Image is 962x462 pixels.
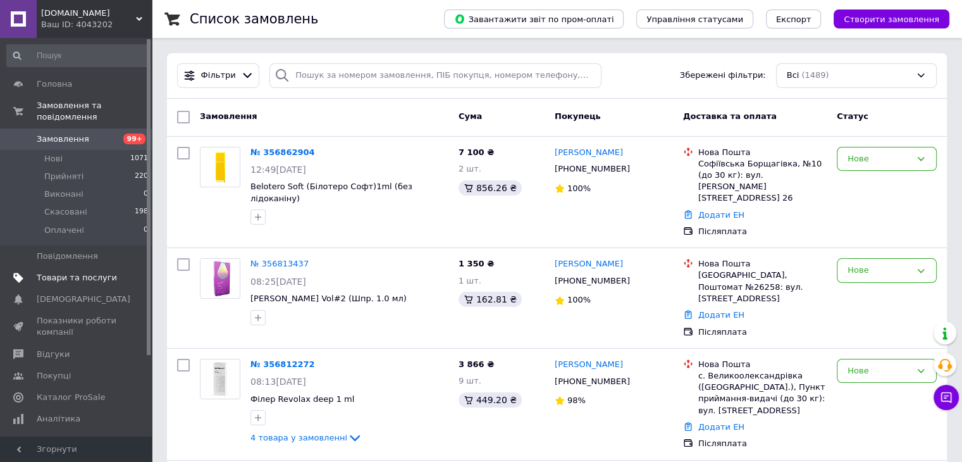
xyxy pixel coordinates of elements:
[776,15,811,24] span: Експорт
[646,15,743,24] span: Управління статусами
[787,70,799,82] span: Всі
[250,394,354,404] a: Філер Revolax deep 1 ml
[552,161,632,177] div: [PHONE_NUMBER]
[698,359,827,370] div: Нова Пошта
[848,264,911,277] div: Нове
[250,165,306,175] span: 12:49[DATE]
[37,272,117,284] span: Товари та послуги
[837,111,868,121] span: Статус
[844,15,939,24] span: Створити замовлення
[766,9,822,28] button: Експорт
[848,365,911,378] div: Нове
[37,315,117,338] span: Показники роботи компанії
[6,44,149,67] input: Пошук
[135,206,148,218] span: 198
[44,171,83,182] span: Прийняті
[459,180,522,196] div: 856.26 ₴
[200,359,240,399] a: Фото товару
[444,9,624,28] button: Завантажити звіт по пром-оплаті
[37,413,80,425] span: Аналітика
[200,259,240,298] img: Фото товару
[459,392,522,408] div: 449.20 ₴
[44,225,84,236] span: Оплачені
[200,359,240,399] img: Фото товару
[698,270,827,304] div: [GEOGRAPHIC_DATA], Поштомат №26258: вул. [STREET_ADDRESS]
[555,111,601,121] span: Покупець
[123,134,145,144] span: 99+
[200,147,240,187] img: Фото товару
[459,276,481,285] span: 1 шт.
[41,19,152,30] div: Ваш ID: 4043202
[552,273,632,289] div: [PHONE_NUMBER]
[269,63,601,88] input: Пошук за номером замовлення, ПІБ покупця, номером телефону, Email, номером накладної
[555,147,623,159] a: [PERSON_NAME]
[250,433,347,442] span: 4 товара у замовленні
[459,111,482,121] span: Cума
[698,147,827,158] div: Нова Пошта
[698,422,744,432] a: Додати ЕН
[250,259,309,268] a: № 356813437
[698,226,827,237] div: Післяплата
[821,14,949,23] a: Створити замовлення
[848,153,911,166] div: Нове
[250,294,407,303] a: [PERSON_NAME] Vol#2 (Шпр. 1.0 мл)
[135,171,148,182] span: 220
[130,153,148,165] span: 1071
[200,147,240,187] a: Фото товару
[37,78,72,90] span: Головна
[698,370,827,416] div: с. Великоолександрівка ([GEOGRAPHIC_DATA].), Пункт приймання-видачі (до 30 кг): вул. [STREET_ADDR...
[680,70,766,82] span: Збережені фільтри:
[250,147,315,157] a: № 356862904
[37,100,152,123] span: Замовлення та повідомлення
[683,111,777,121] span: Доставка та оплата
[200,258,240,299] a: Фото товару
[250,182,412,203] a: Belotero Soft (Білотеро Софт)1ml (без лідоканіну)
[698,310,744,320] a: Додати ЕН
[144,189,148,200] span: 0
[459,259,494,268] span: 1 350 ₴
[44,189,83,200] span: Виконані
[201,70,236,82] span: Фільтри
[552,373,632,390] div: [PHONE_NUMBER]
[459,164,481,173] span: 2 шт.
[190,11,318,27] h1: Список замовлень
[37,134,89,145] span: Замовлення
[250,433,362,442] a: 4 товара у замовленні
[459,359,494,369] span: 3 866 ₴
[37,294,130,305] span: [DEMOGRAPHIC_DATA]
[44,206,87,218] span: Скасовані
[698,327,827,338] div: Післяплата
[37,251,98,262] span: Повідомлення
[567,295,591,304] span: 100%
[567,184,591,193] span: 100%
[934,385,959,410] button: Чат з покупцем
[636,9,753,28] button: Управління статусами
[37,370,71,382] span: Покупці
[567,396,586,405] span: 98%
[250,277,306,287] span: 08:25[DATE]
[698,438,827,449] div: Післяплата
[801,70,829,80] span: (1489)
[37,392,105,403] span: Каталог ProSale
[698,210,744,220] a: Додати ЕН
[459,376,481,385] span: 9 шт.
[37,349,70,360] span: Відгуки
[555,258,623,270] a: [PERSON_NAME]
[200,111,257,121] span: Замовлення
[698,258,827,270] div: Нова Пошта
[454,13,614,25] span: Завантажити звіт по пром-оплаті
[144,225,148,236] span: 0
[37,435,117,458] span: Управління сайтом
[250,359,315,369] a: № 356812272
[41,8,136,19] span: lifeshop.net
[459,292,522,307] div: 162.81 ₴
[698,158,827,204] div: Софіївська Борщагівка, №10 (до 30 кг): вул. [PERSON_NAME][STREET_ADDRESS] 26
[555,359,623,371] a: [PERSON_NAME]
[44,153,63,165] span: Нові
[459,147,494,157] span: 7 100 ₴
[250,377,306,387] span: 08:13[DATE]
[834,9,949,28] button: Створити замовлення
